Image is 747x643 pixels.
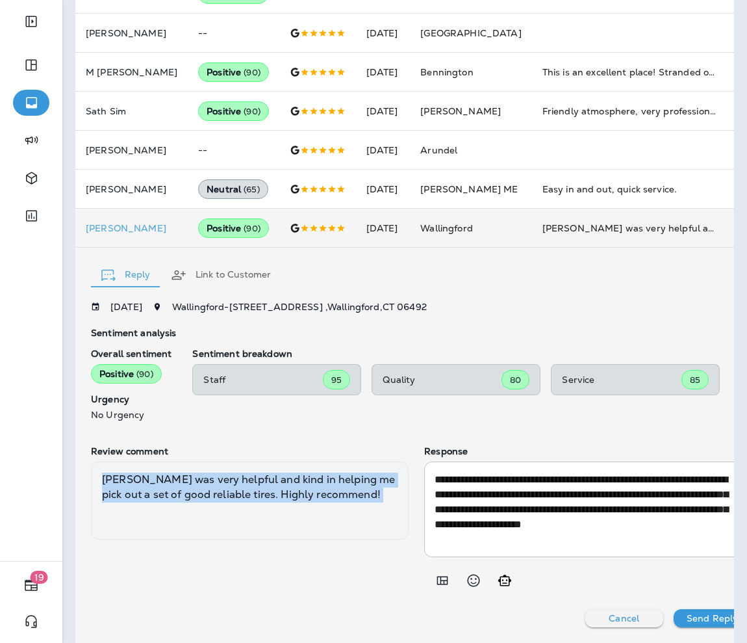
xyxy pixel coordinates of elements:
[420,66,473,78] span: Bennington
[356,53,411,92] td: [DATE]
[429,568,455,594] button: Add in a premade template
[420,222,473,234] span: Wallingford
[86,145,177,155] p: [PERSON_NAME]
[331,374,342,386] span: 95
[160,252,281,298] button: Link to Customer
[383,374,501,385] p: Quality
[356,170,411,209] td: [DATE]
[542,66,716,79] div: This is an excellent place! Stranded on a Sunday with a bad starter and they got us rolling again...
[198,62,269,82] div: Positive
[91,462,409,540] div: [PERSON_NAME] was very helpful and kind in helping me pick out a set of good reliable tires. High...
[244,67,260,78] span: ( 90 )
[91,446,409,456] p: Review comment
[609,613,639,623] p: Cancel
[198,101,269,121] div: Positive
[542,105,716,118] div: Friendly atmosphere, very professional and clean. Work was done promptly and expected outcome was...
[31,571,48,584] span: 19
[86,106,177,116] p: Sath Sim
[203,374,323,385] p: Staff
[198,179,268,199] div: Neutral
[356,131,411,170] td: [DATE]
[91,348,171,359] p: Overall sentiment
[86,67,177,77] p: M [PERSON_NAME]
[198,218,269,238] div: Positive
[687,613,738,623] p: Send Reply
[91,364,162,384] div: Positive
[172,301,427,313] span: Wallingford - [STREET_ADDRESS] , Wallingford , CT 06492
[492,568,518,594] button: Generate AI response
[510,374,521,386] span: 80
[420,105,501,117] span: [PERSON_NAME]
[13,572,49,598] button: 19
[356,209,411,248] td: [DATE]
[244,223,260,234] span: ( 90 )
[91,410,171,420] p: No Urgency
[542,222,716,235] div: Carlos was very helpful and kind in helping me pick out a set of good reliable tires. Highly reco...
[244,184,260,195] span: ( 65 )
[110,302,142,312] p: [DATE]
[690,374,700,386] span: 85
[244,106,260,117] span: ( 90 )
[188,14,279,53] td: --
[13,8,49,34] button: Expand Sidebar
[420,183,518,195] span: [PERSON_NAME] ME
[188,131,279,170] td: --
[585,609,663,627] button: Cancel
[420,144,457,156] span: Arundel
[86,223,177,233] div: Click to view Customer Drawer
[461,568,487,594] button: Select an emoji
[136,369,153,380] span: ( 90 )
[420,27,521,39] span: [GEOGRAPHIC_DATA]
[91,252,160,298] button: Reply
[91,394,171,404] p: Urgency
[356,14,411,53] td: [DATE]
[562,374,681,385] p: Service
[356,92,411,131] td: [DATE]
[86,28,177,38] p: [PERSON_NAME]
[542,183,716,196] div: Easy in and out, quick service.
[86,184,177,194] p: [PERSON_NAME]
[86,223,177,233] p: [PERSON_NAME]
